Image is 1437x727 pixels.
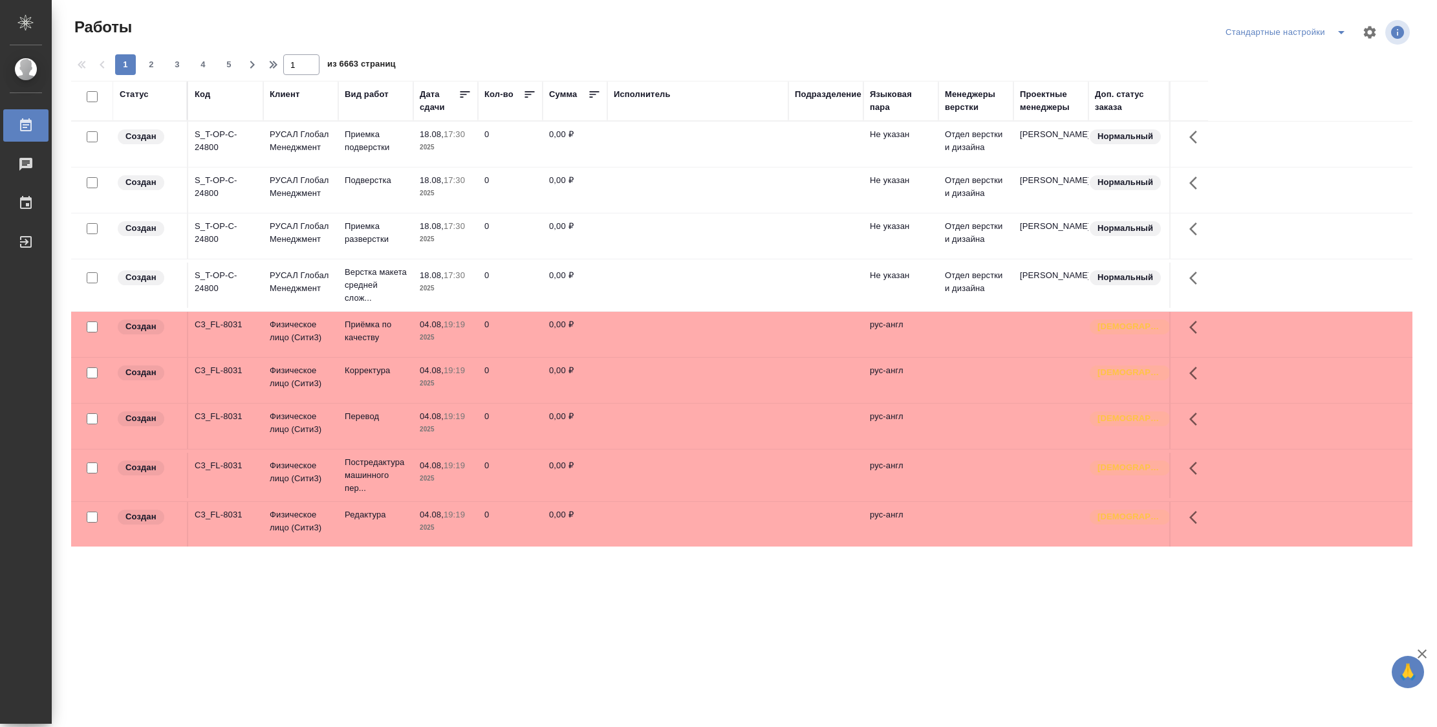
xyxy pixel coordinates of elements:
[125,366,157,379] p: Создан
[1013,263,1088,308] td: [PERSON_NAME]
[484,88,513,101] div: Кол-во
[120,88,149,101] div: Статус
[1392,656,1424,688] button: 🙏
[543,358,607,403] td: 0,00 ₽
[444,175,465,185] p: 17:30
[270,220,332,246] p: РУСАЛ Глобал Менеджмент
[1182,168,1213,199] button: Здесь прячутся важные кнопки
[420,423,471,436] p: 2025
[195,174,257,200] div: S_T-OP-C-24800
[543,502,607,547] td: 0,00 ₽
[1097,366,1162,379] p: [DEMOGRAPHIC_DATA]
[444,510,465,519] p: 19:19
[444,365,465,375] p: 19:19
[420,461,444,470] p: 04.08,
[193,58,213,71] span: 4
[219,58,239,71] span: 5
[195,269,257,295] div: S_T-OP-C-24800
[945,269,1007,295] p: Отдел верстки и дизайна
[195,318,257,331] div: C3_FL-8031
[945,220,1007,246] p: Отдел верстки и дизайна
[1182,263,1213,294] button: Здесь прячутся важные кнопки
[1097,176,1153,189] p: Нормальный
[870,88,932,114] div: Языковая пара
[327,56,396,75] span: из 6663 страниц
[270,364,332,390] p: Физическое лицо (Сити3)
[1095,88,1163,114] div: Доп. статус заказа
[420,141,471,154] p: 2025
[1182,404,1213,435] button: Здесь прячутся важные кнопки
[125,461,157,474] p: Создан
[444,461,465,470] p: 19:19
[863,312,938,357] td: рус-англ
[1013,213,1088,259] td: [PERSON_NAME]
[270,88,299,101] div: Клиент
[863,168,938,213] td: Не указан
[270,508,332,534] p: Физическое лицо (Сити3)
[116,508,180,526] div: Заказ еще не согласован с клиентом, искать исполнителей рано
[195,364,257,377] div: C3_FL-8031
[1013,168,1088,213] td: [PERSON_NAME]
[219,54,239,75] button: 5
[478,404,543,449] td: 0
[125,412,157,425] p: Создан
[420,187,471,200] p: 2025
[195,508,257,521] div: C3_FL-8031
[195,220,257,246] div: S_T-OP-C-24800
[478,453,543,498] td: 0
[863,358,938,403] td: рус-англ
[116,220,180,237] div: Заказ еще не согласован с клиентом, искать исполнителей рано
[167,58,188,71] span: 3
[270,128,332,154] p: РУСАЛ Глобал Менеджмент
[345,318,407,344] p: Приёмка по качеству
[345,88,389,101] div: Вид работ
[945,174,1007,200] p: Отдел верстки и дизайна
[863,404,938,449] td: рус-англ
[270,410,332,436] p: Физическое лицо (Сити3)
[116,128,180,146] div: Заказ еще не согласован с клиентом, искать исполнителей рано
[195,128,257,154] div: S_T-OP-C-24800
[345,266,407,305] p: Верстка макета средней слож...
[125,271,157,284] p: Создан
[478,168,543,213] td: 0
[1182,312,1213,343] button: Здесь прячутся важные кнопки
[345,128,407,154] p: Приемка подверстки
[1385,20,1412,45] span: Посмотреть информацию
[420,510,444,519] p: 04.08,
[444,221,465,231] p: 17:30
[1020,88,1082,114] div: Проектные менеджеры
[116,410,180,428] div: Заказ еще не согласован с клиентом, искать исполнителей рано
[543,213,607,259] td: 0,00 ₽
[444,411,465,421] p: 19:19
[478,213,543,259] td: 0
[478,502,543,547] td: 0
[1097,222,1153,235] p: Нормальный
[478,312,543,357] td: 0
[345,456,407,495] p: Постредактура машинного пер...
[116,318,180,336] div: Заказ еще не согласован с клиентом, искать исполнителей рано
[420,411,444,421] p: 04.08,
[141,58,162,71] span: 2
[420,521,471,534] p: 2025
[1182,358,1213,389] button: Здесь прячутся важные кнопки
[444,320,465,329] p: 19:19
[270,269,332,295] p: РУСАЛ Глобал Менеджмент
[420,175,444,185] p: 18.08,
[195,88,210,101] div: Код
[345,220,407,246] p: Приемка разверстки
[141,54,162,75] button: 2
[420,365,444,375] p: 04.08,
[478,358,543,403] td: 0
[549,88,577,101] div: Сумма
[345,410,407,423] p: Перевод
[1013,122,1088,167] td: [PERSON_NAME]
[270,459,332,485] p: Физическое лицо (Сити3)
[543,168,607,213] td: 0,00 ₽
[420,221,444,231] p: 18.08,
[125,176,157,189] p: Создан
[543,122,607,167] td: 0,00 ₽
[420,282,471,295] p: 2025
[167,54,188,75] button: 3
[125,510,157,523] p: Создан
[1097,130,1153,143] p: Нормальный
